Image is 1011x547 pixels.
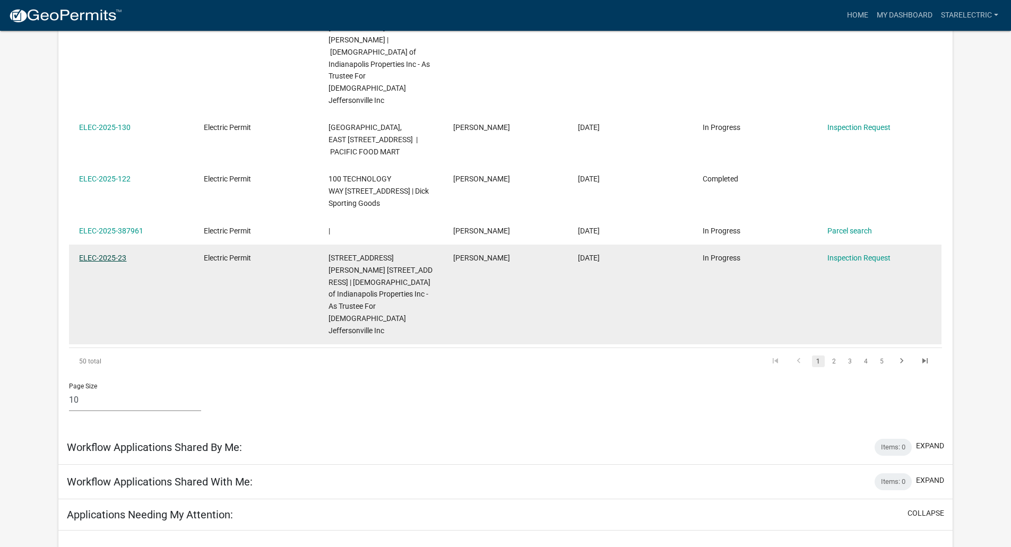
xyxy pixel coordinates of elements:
[79,254,126,262] a: ELEC-2025-23
[858,352,874,370] li: page 4
[79,175,131,183] a: ELEC-2025-122
[204,254,251,262] span: Electric Permit
[937,5,1003,25] a: StarElectric
[79,123,131,132] a: ELEC-2025-130
[876,355,888,367] a: 5
[703,254,740,262] span: In Progress
[453,175,510,183] span: Lori Kraemer
[860,355,872,367] a: 4
[828,355,841,367] a: 2
[578,175,600,183] span: 03/12/2025
[892,355,912,367] a: go to next page
[872,5,937,25] a: My Dashboard
[915,355,935,367] a: go to last page
[453,227,510,235] span: Lori Kraemer
[204,123,251,132] span: Electric Permit
[916,440,944,452] button: expand
[329,12,430,105] span: 321 E. CHESTNUT STREET ST. AUGUSTINE CHURCH | Roman Catholic Archdiocese of Indianapolis Properti...
[908,508,944,519] button: collapse
[329,123,418,156] span: 1317 TENTH STREET, EAST 1317 E 10th Street | PACIFIC FOOD MART
[843,5,872,25] a: Home
[578,254,600,262] span: 01/17/2025
[204,175,251,183] span: Electric Permit
[67,508,233,521] h5: Applications Needing My Attention:
[703,175,738,183] span: Completed
[329,227,330,235] span: |
[453,254,510,262] span: Lori Kraemer
[789,355,809,367] a: go to previous page
[842,352,858,370] li: page 3
[765,355,785,367] a: go to first page
[812,355,825,367] a: 1
[578,123,600,132] span: 03/18/2025
[875,473,912,490] div: Items: 0
[874,352,890,370] li: page 5
[67,475,253,488] h5: Workflow Applications Shared With Me:
[204,227,251,235] span: Electric Permit
[916,475,944,486] button: expand
[703,227,740,235] span: In Progress
[875,439,912,456] div: Items: 0
[69,348,241,375] div: 50 total
[67,441,242,454] h5: Workflow Applications Shared By Me:
[827,123,891,132] a: Inspection Request
[810,352,826,370] li: page 1
[827,254,891,262] a: Inspection Request
[79,227,143,235] a: ELEC-2025-387961
[827,227,872,235] a: Parcel search
[703,123,740,132] span: In Progress
[844,355,857,367] a: 3
[578,227,600,235] span: 03/12/2025
[826,352,842,370] li: page 2
[329,254,433,335] span: 321 E. CHESTNUT STREET 320 E Chestnut St RECTORY | Roman Catholic Archdiocese of Indianapolis Pro...
[329,175,429,207] span: 100 TECHNOLOGY WAY 4081 Town Center Blvd. | Dick Sporting Goods
[453,123,510,132] span: Lori Kraemer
